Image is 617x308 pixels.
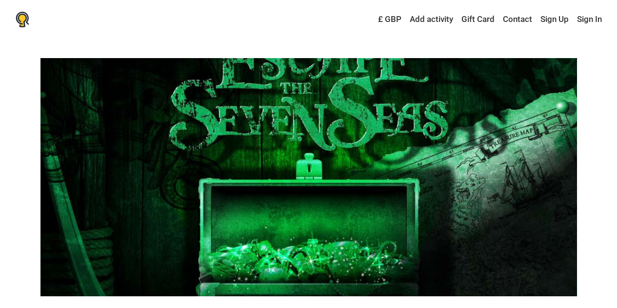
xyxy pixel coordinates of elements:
[407,11,456,28] a: Add activity
[40,58,577,296] img: Escape the Seven Seas photo 1
[575,11,602,28] a: Sign In
[16,12,29,27] img: Nowescape logo
[459,11,497,28] a: Gift Card
[538,11,571,28] a: Sign Up
[500,11,535,28] a: Contact
[376,11,404,28] a: £ GBP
